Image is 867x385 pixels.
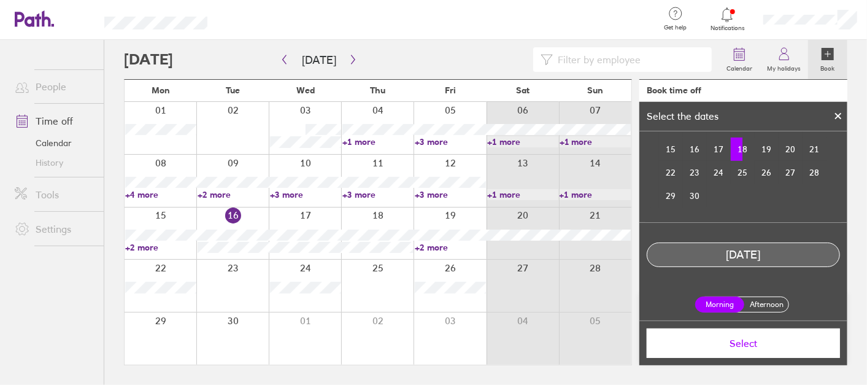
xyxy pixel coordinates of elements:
a: People [5,74,104,99]
td: Saturday, September 27, 2025 [779,161,803,184]
td: Wednesday, September 24, 2025 [707,161,731,184]
input: Filter by employee [553,48,704,71]
td: Thursday, September 25, 2025 [731,161,755,184]
a: Book [808,40,847,79]
span: Tue [226,85,240,95]
span: Get help [655,24,695,31]
a: Calendar [719,40,760,79]
td: Monday, September 29, 2025 [659,184,683,208]
td: Tuesday, September 23, 2025 [683,161,707,184]
a: +1 more [487,136,558,147]
td: Sunday, September 21, 2025 [803,138,827,161]
label: My holidays [760,61,808,72]
a: Notifications [707,6,747,32]
span: Fri [445,85,456,95]
a: +1 more [560,189,631,200]
span: Mon [152,85,170,95]
a: Tools [5,182,104,207]
td: Tuesday, September 16, 2025 [683,138,707,161]
td: Sunday, September 28, 2025 [803,161,827,184]
a: +3 more [342,189,414,200]
span: Notifications [707,25,747,32]
a: +3 more [270,189,341,200]
div: Book time off [647,85,701,95]
a: +1 more [342,136,414,147]
label: Afternoon [742,297,791,312]
a: +2 more [415,242,486,253]
a: History [5,153,104,173]
div: [DATE] [647,249,839,262]
a: +2 more [198,189,269,200]
td: Monday, September 15, 2025 [659,138,683,161]
label: Morning [695,297,744,313]
a: +4 more [125,189,196,200]
span: Thu [370,85,385,95]
td: Wednesday, September 17, 2025 [707,138,731,161]
a: +3 more [415,136,486,147]
a: My holidays [760,40,808,79]
label: Book [814,61,842,72]
button: [DATE] [292,50,346,70]
label: Calendar [719,61,760,72]
a: Settings [5,217,104,241]
td: Selected. Thursday, September 18, 2025 [731,138,755,161]
a: +1 more [487,189,558,200]
td: Saturday, September 20, 2025 [779,138,803,161]
div: Select the dates [639,111,726,122]
td: Friday, September 19, 2025 [755,138,779,161]
a: Time off [5,109,104,133]
span: Sun [587,85,603,95]
a: +2 more [125,242,196,253]
td: Friday, September 26, 2025 [755,161,779,184]
td: Tuesday, September 30, 2025 [683,184,707,208]
a: +1 more [560,136,631,147]
button: Select [647,329,840,358]
span: Wed [296,85,315,95]
a: Calendar [5,133,104,153]
td: Monday, September 22, 2025 [659,161,683,184]
a: +3 more [415,189,486,200]
span: Sat [516,85,530,95]
span: Select [655,338,831,349]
